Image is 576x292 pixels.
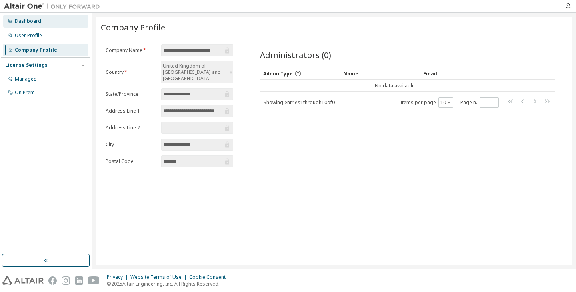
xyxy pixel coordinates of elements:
[106,141,156,148] label: City
[106,69,156,75] label: Country
[2,276,44,285] img: altair_logo.svg
[75,276,83,285] img: linkedin.svg
[107,280,230,287] p: © 2025 Altair Engineering, Inc. All Rights Reserved.
[15,76,37,82] div: Managed
[400,97,453,108] span: Items per page
[15,47,57,53] div: Company Profile
[423,67,487,80] div: Email
[263,70,293,77] span: Admin Type
[101,22,165,33] span: Company Profile
[15,18,41,24] div: Dashboard
[106,158,156,165] label: Postal Code
[106,91,156,97] label: State/Province
[162,62,228,83] div: United Kingdom of [GEOGRAPHIC_DATA] and [GEOGRAPHIC_DATA]
[264,99,335,106] span: Showing entries 1 through 10 of 0
[5,62,48,68] div: License Settings
[106,108,156,114] label: Address Line 1
[62,276,70,285] img: instagram.svg
[15,89,35,96] div: On Prem
[107,274,130,280] div: Privacy
[130,274,189,280] div: Website Terms of Use
[106,125,156,131] label: Address Line 2
[260,80,530,92] td: No data available
[4,2,104,10] img: Altair One
[260,49,331,60] span: Administrators (0)
[15,32,42,39] div: User Profile
[106,47,156,54] label: Company Name
[440,99,451,106] button: 10
[48,276,57,285] img: facebook.svg
[189,274,230,280] div: Cookie Consent
[460,97,499,108] span: Page n.
[88,276,100,285] img: youtube.svg
[161,61,233,83] div: United Kingdom of [GEOGRAPHIC_DATA] and [GEOGRAPHIC_DATA]
[343,67,417,80] div: Name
